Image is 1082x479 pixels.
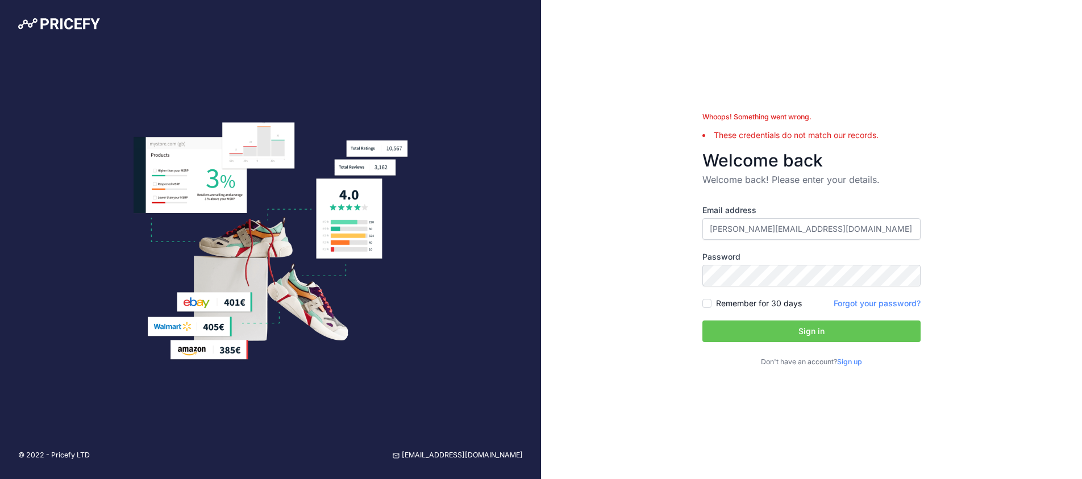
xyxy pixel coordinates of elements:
[18,450,90,461] p: © 2022 - Pricefy LTD
[837,357,862,366] a: Sign up
[702,130,921,141] li: These credentials do not match our records.
[393,450,523,461] a: [EMAIL_ADDRESS][DOMAIN_NAME]
[716,298,802,309] label: Remember for 30 days
[702,320,921,342] button: Sign in
[702,150,921,170] h3: Welcome back
[18,18,100,30] img: Pricefy
[702,205,921,216] label: Email address
[702,218,921,240] input: Enter your email
[702,357,921,368] p: Don't have an account?
[702,112,921,123] div: Whoops! Something went wrong.
[702,173,921,186] p: Welcome back! Please enter your details.
[834,298,921,308] a: Forgot your password?
[702,251,921,263] label: Password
